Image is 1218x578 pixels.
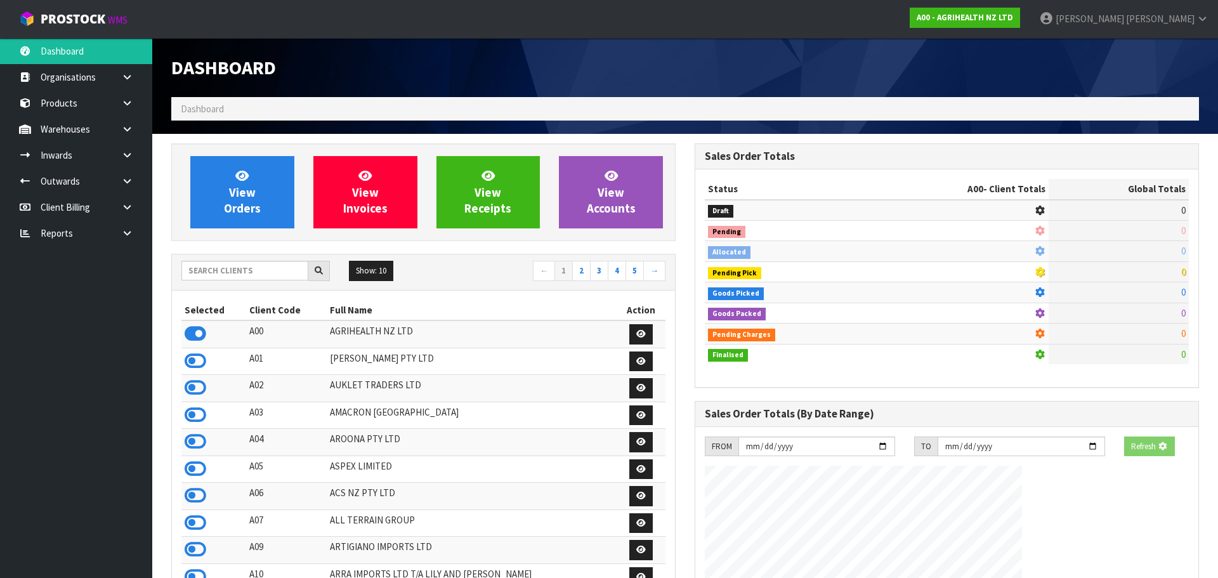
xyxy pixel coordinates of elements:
a: ViewReceipts [436,156,540,228]
td: A00 [246,320,327,348]
td: ALL TERRAIN GROUP [327,509,617,537]
span: Goods Picked [708,287,764,300]
td: A09 [246,537,327,564]
td: A03 [246,402,327,429]
span: View Accounts [587,168,636,216]
span: Dashboard [181,103,224,115]
button: Refresh [1124,437,1175,457]
span: A00 [967,183,983,195]
span: [PERSON_NAME] [1056,13,1124,25]
td: AROONA PTY LTD [327,429,617,456]
span: View Invoices [343,168,388,216]
td: ASPEX LIMITED [327,456,617,483]
span: View Orders [224,168,261,216]
a: ViewAccounts [559,156,663,228]
a: 1 [554,261,573,281]
a: 3 [590,261,608,281]
span: Allocated [708,246,750,259]
span: 0 [1181,327,1186,339]
th: Full Name [327,300,617,320]
td: AUKLET TRADERS LTD [327,375,617,402]
button: Show: 10 [349,261,393,281]
h3: Sales Order Totals (By Date Range) [705,408,1189,420]
span: Pending Pick [708,267,761,280]
span: 0 [1181,286,1186,298]
th: Global Totals [1049,179,1189,199]
a: ← [533,261,555,281]
span: 0 [1181,348,1186,360]
a: 4 [608,261,626,281]
input: Search clients [181,261,308,280]
span: ProStock [41,11,105,27]
span: Pending Charges [708,329,775,341]
span: 0 [1181,204,1186,216]
span: 0 [1181,245,1186,257]
div: TO [914,437,938,457]
span: Dashboard [171,55,276,79]
nav: Page navigation [433,261,665,283]
td: [PERSON_NAME] PTY LTD [327,348,617,375]
td: A05 [246,456,327,483]
td: AMACRON [GEOGRAPHIC_DATA] [327,402,617,429]
td: A07 [246,509,327,537]
span: Goods Packed [708,308,766,320]
th: Selected [181,300,246,320]
td: A02 [246,375,327,402]
a: → [643,261,665,281]
span: Finalised [708,349,748,362]
a: ViewOrders [190,156,294,228]
span: 0 [1181,225,1186,237]
strong: A00 - AGRIHEALTH NZ LTD [917,12,1013,23]
td: A01 [246,348,327,375]
div: FROM [705,437,738,457]
h3: Sales Order Totals [705,150,1189,162]
td: A06 [246,483,327,510]
span: View Receipts [464,168,511,216]
th: Client Code [246,300,327,320]
a: ViewInvoices [313,156,417,228]
th: Status [705,179,865,199]
a: A00 - AGRIHEALTH NZ LTD [910,8,1020,28]
th: - Client Totals [865,179,1049,199]
span: [PERSON_NAME] [1126,13,1195,25]
td: AGRIHEALTH NZ LTD [327,320,617,348]
span: Pending [708,226,745,239]
th: Action [617,300,665,320]
td: ARTIGIANO IMPORTS LTD [327,537,617,564]
a: 2 [572,261,591,281]
td: A04 [246,429,327,456]
span: 0 [1181,266,1186,278]
a: 5 [625,261,644,281]
td: ACS NZ PTY LTD [327,483,617,510]
span: 0 [1181,307,1186,319]
small: WMS [108,14,128,26]
img: cube-alt.png [19,11,35,27]
span: Draft [708,205,733,218]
